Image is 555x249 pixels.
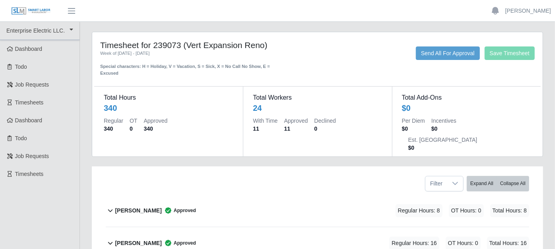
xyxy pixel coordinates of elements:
span: Total Hours: 8 [490,204,529,217]
dt: Per Diem [402,117,425,125]
span: Job Requests [15,81,49,88]
b: [PERSON_NAME] [115,207,161,215]
dt: Est. [GEOGRAPHIC_DATA] [408,136,477,144]
div: Week of [DATE] - [DATE] [100,50,274,57]
button: Save Timesheet [485,46,535,60]
span: Dashboard [15,46,43,52]
dd: 340 [144,125,167,133]
dd: $0 [408,144,477,152]
div: bulk actions [467,176,529,191]
dt: Approved [284,117,308,125]
dd: 340 [104,125,123,133]
dt: Declined [314,117,336,125]
dt: Total Add-Ons [402,93,531,102]
a: [PERSON_NAME] [505,7,551,15]
div: 24 [253,102,262,114]
button: [PERSON_NAME] Approved Regular Hours: 8 OT Hours: 0 Total Hours: 8 [106,195,529,227]
button: Collapse All [497,176,529,191]
dd: 11 [284,125,308,133]
div: $0 [402,102,411,114]
dd: 0 [130,125,137,133]
button: Expand All [467,176,497,191]
dd: 0 [314,125,336,133]
span: OT Hours: 0 [449,204,484,217]
dt: OT [130,117,137,125]
dt: Incentives [431,117,456,125]
span: Todo [15,135,27,141]
span: Timesheets [15,99,44,106]
span: Job Requests [15,153,49,159]
dd: 11 [253,125,277,133]
dd: $0 [431,125,456,133]
span: Regular Hours: 8 [396,204,442,217]
img: SLM Logo [11,7,51,15]
h4: Timesheet for 239073 (Vert Expansion Reno) [100,40,274,50]
span: Approved [162,239,196,247]
span: Approved [162,207,196,214]
div: 340 [104,102,117,114]
b: [PERSON_NAME] [115,239,161,247]
button: Send All For Approval [416,46,480,60]
span: Filter [425,176,447,191]
span: Timesheets [15,171,44,177]
span: Dashboard [15,117,43,124]
div: Special characters: H = Holiday, V = Vacation, S = Sick, X = No Call No Show, E = Excused [100,57,274,77]
dt: Approved [144,117,167,125]
dt: Total Workers [253,93,382,102]
span: Todo [15,64,27,70]
dd: $0 [402,125,425,133]
dt: Regular [104,117,123,125]
dt: With Time [253,117,277,125]
dt: Total Hours [104,93,233,102]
